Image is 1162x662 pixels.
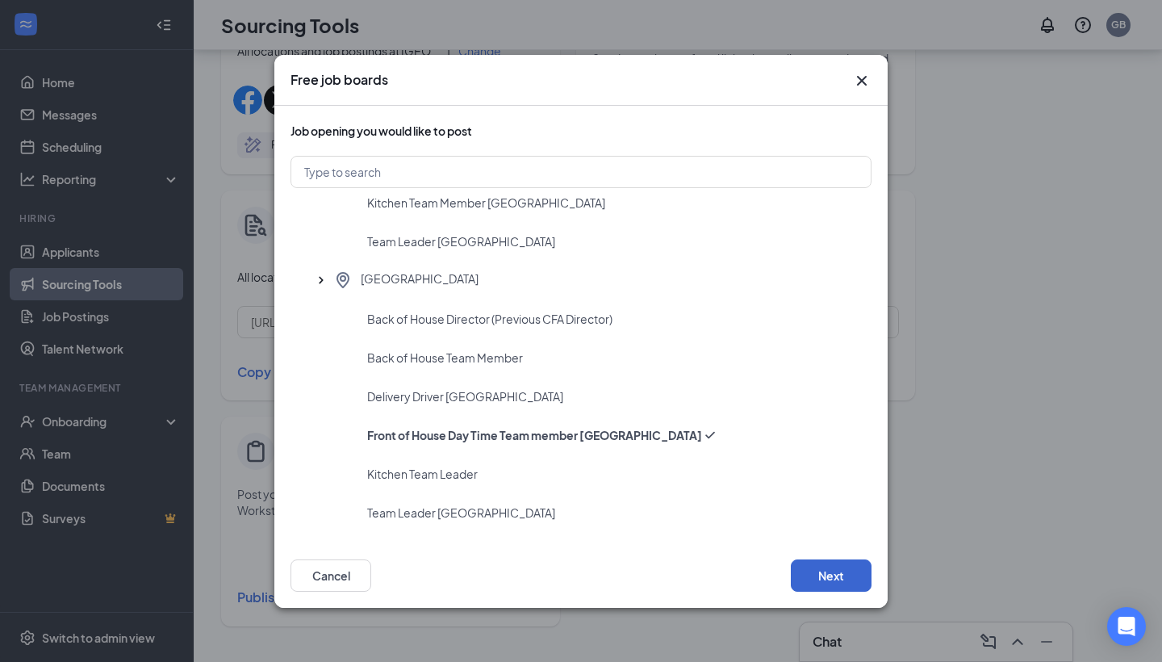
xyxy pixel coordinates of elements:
[367,195,605,211] span: Kitchen Team Member [GEOGRAPHIC_DATA]
[367,427,702,443] span: Front of House Day Time Team member [GEOGRAPHIC_DATA]
[1107,607,1146,646] div: Open Intercom Messenger
[367,466,478,482] span: Kitchen Team Leader
[290,559,371,592] button: Cancel
[367,233,555,249] span: Team Leader [GEOGRAPHIC_DATA]
[290,156,871,188] input: Type to search
[791,559,871,592] button: Next
[367,350,523,366] span: Back of House Team Member
[333,270,353,290] svg: LocationPin
[702,427,718,443] svg: Checkmark
[367,505,555,521] span: Team Leader [GEOGRAPHIC_DATA]
[361,270,479,290] span: [GEOGRAPHIC_DATA]
[290,71,388,89] h3: Free job boards
[367,311,612,327] span: Back of House Director (Previous CFA Director)
[367,388,563,404] span: Delivery Driver [GEOGRAPHIC_DATA]
[313,272,329,288] svg: SmallChevronUp
[852,71,871,90] svg: Cross
[852,71,871,90] button: Close
[290,124,472,138] span: Job opening you would like to post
